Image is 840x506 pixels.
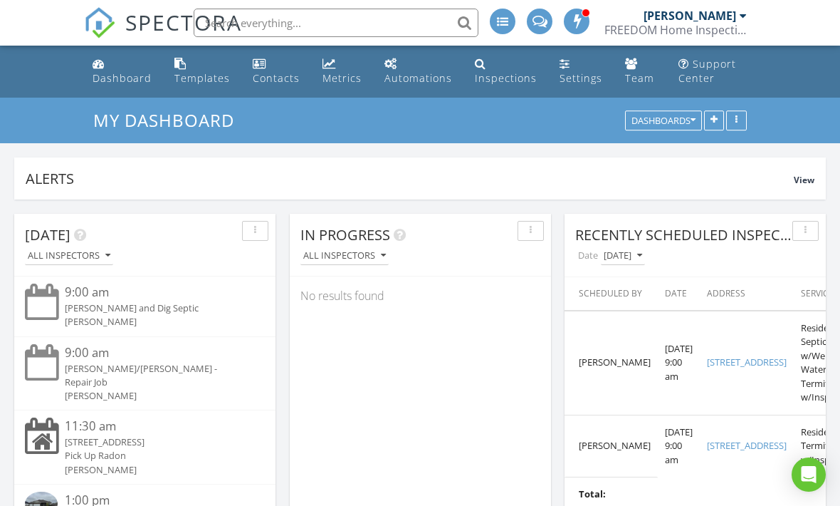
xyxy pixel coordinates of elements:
[247,51,305,92] a: Contacts
[25,247,113,266] button: All Inspectors
[658,277,700,311] th: Date
[565,415,658,477] td: [PERSON_NAME]
[322,71,362,85] div: Metrics
[174,71,230,85] div: Templates
[631,116,695,126] div: Dashboards
[317,51,367,92] a: Metrics
[658,311,700,415] td: [DATE] 9:00 am
[565,277,658,311] th: Scheduled By
[65,315,245,329] div: [PERSON_NAME]
[625,71,654,85] div: Team
[65,284,245,301] div: 9:00 am
[65,418,245,435] div: 11:30 am
[290,277,551,315] div: No results found
[65,301,245,315] div: [PERSON_NAME] and Dig Septic
[300,225,390,244] span: In Progress
[65,344,245,362] div: 9:00 am
[579,487,606,502] b: Total:
[658,415,700,477] td: [DATE] 9:00 am
[554,51,608,92] a: Settings
[26,169,794,188] div: Alerts
[678,57,736,85] div: Support Center
[619,51,661,92] a: Team
[65,362,245,389] div: [PERSON_NAME]/[PERSON_NAME] - Repair Job
[469,51,542,92] a: Inspections
[65,435,245,449] div: [STREET_ADDRESS]
[65,389,245,403] div: [PERSON_NAME]
[792,458,826,492] div: Open Intercom Messenger
[604,251,642,261] div: [DATE]
[794,174,814,186] span: View
[625,111,702,131] button: Dashboards
[253,71,300,85] div: Contacts
[25,418,265,477] a: 11:30 am [STREET_ADDRESS] Pick Up Radon [PERSON_NAME]
[303,251,386,261] div: All Inspectors
[601,247,645,266] button: [DATE]
[673,51,753,92] a: Support Center
[84,7,115,38] img: The Best Home Inspection Software - Spectora
[565,311,658,415] td: [PERSON_NAME]
[65,449,245,463] div: Pick Up Radon
[25,225,70,244] span: [DATE]
[379,51,458,92] a: Automations (Advanced)
[169,51,236,92] a: Templates
[28,251,110,261] div: All Inspectors
[194,9,478,37] input: Search everything...
[93,108,246,132] a: My Dashboard
[707,356,787,368] a: [STREET_ADDRESS]
[93,71,152,85] div: Dashboard
[707,439,787,452] a: [STREET_ADDRESS]
[575,246,601,265] label: Date
[384,71,452,85] div: Automations
[700,277,794,311] th: Address
[300,247,389,266] button: All Inspectors
[575,225,822,244] span: Recently Scheduled Inspections
[644,9,736,23] div: [PERSON_NAME]
[604,23,747,37] div: FREEDOM Home Inspections
[65,463,245,477] div: [PERSON_NAME]
[560,71,602,85] div: Settings
[475,71,537,85] div: Inspections
[87,51,157,92] a: Dashboard
[125,7,242,37] span: SPECTORA
[84,19,242,49] a: SPECTORA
